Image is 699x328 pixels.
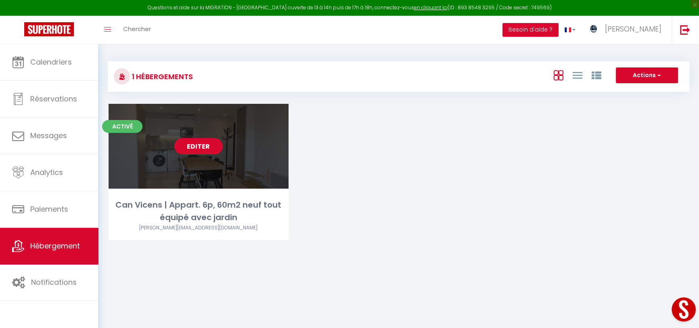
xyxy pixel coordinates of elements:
a: Vue par Groupe [591,68,601,82]
span: Analytics [30,167,63,177]
span: Chercher [123,25,151,33]
button: Actions [616,67,678,84]
a: Chercher [117,16,157,44]
span: Réservations [30,94,77,104]
img: ... [588,23,600,35]
span: Calendriers [30,57,72,67]
a: en cliquant ici [414,4,448,11]
span: Activé [102,120,142,133]
span: Notifications [31,277,77,287]
iframe: LiveChat chat widget [665,294,699,328]
a: Editer [174,138,223,154]
div: Can Vicens | Appart. 6p, 60m2 neuf tout équipé avec jardin [109,199,289,224]
a: Vue en Box [553,68,563,82]
span: [PERSON_NAME] [605,24,661,34]
span: Hébergement [30,241,80,251]
button: Besoin d'aide ? [502,23,559,37]
a: Vue en Liste [572,68,582,82]
span: Paiements [30,204,68,214]
a: ... [PERSON_NAME] [582,16,672,44]
span: Messages [30,130,67,141]
img: logout [680,25,690,35]
img: Super Booking [24,22,74,36]
div: Airbnb [109,224,289,232]
h3: 1 Hébergements [130,67,193,86]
